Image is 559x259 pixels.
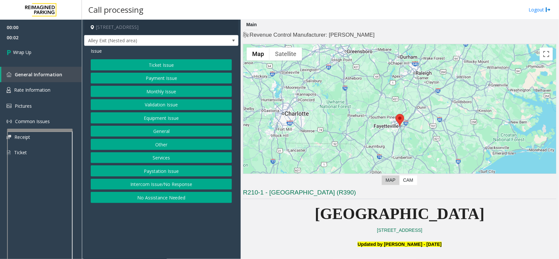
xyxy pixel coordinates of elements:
h3: Call processing [85,2,147,18]
button: Toggle fullscreen view [540,47,553,61]
b: Updated by [PERSON_NAME] - [DATE] [358,242,441,247]
label: Map [382,176,400,185]
img: 'icon' [7,150,11,156]
button: Intercom Issue/No Response [91,179,232,190]
img: 'icon' [7,119,12,124]
span: General Information [15,71,62,78]
h3: R210-1 - [GEOGRAPHIC_DATA] (R390) [243,188,556,199]
span: Issue [91,47,102,54]
span: Pictures [15,103,32,109]
a: General Information [1,67,82,82]
button: Other [91,139,232,150]
button: Equipment Issue [91,112,232,123]
button: Ticket Issue [91,59,232,70]
img: 'icon' [7,104,11,108]
span: Common Issues [15,118,50,124]
span: Alley Exit (Nested area) [84,35,207,46]
div: 208 Franklin Street, Fayetteville, NC [396,114,404,126]
img: 'icon' [7,87,11,93]
button: Monthly Issue [91,86,232,97]
h4: [STREET_ADDRESS] [84,20,238,35]
button: Validation Issue [91,99,232,110]
button: Show street map [247,47,270,61]
button: No Assistance Needed [91,192,232,203]
img: 'icon' [7,72,11,77]
img: 'icon' [7,135,11,139]
button: Services [91,152,232,163]
label: CAM [399,176,417,185]
a: [STREET_ADDRESS] [377,228,422,233]
span: Wrap Up [13,49,31,56]
button: Payment Issue [91,73,232,84]
div: Main [245,20,258,30]
button: General [91,126,232,137]
img: logout [546,6,551,13]
button: Paystation Issue [91,165,232,176]
span: [GEOGRAPHIC_DATA] [315,205,485,222]
button: Show satellite imagery [270,47,302,61]
a: Logout [529,6,551,13]
span: Rate Information [14,87,50,93]
h4: Revenue Control Manufacturer: [PERSON_NAME] [243,31,556,39]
